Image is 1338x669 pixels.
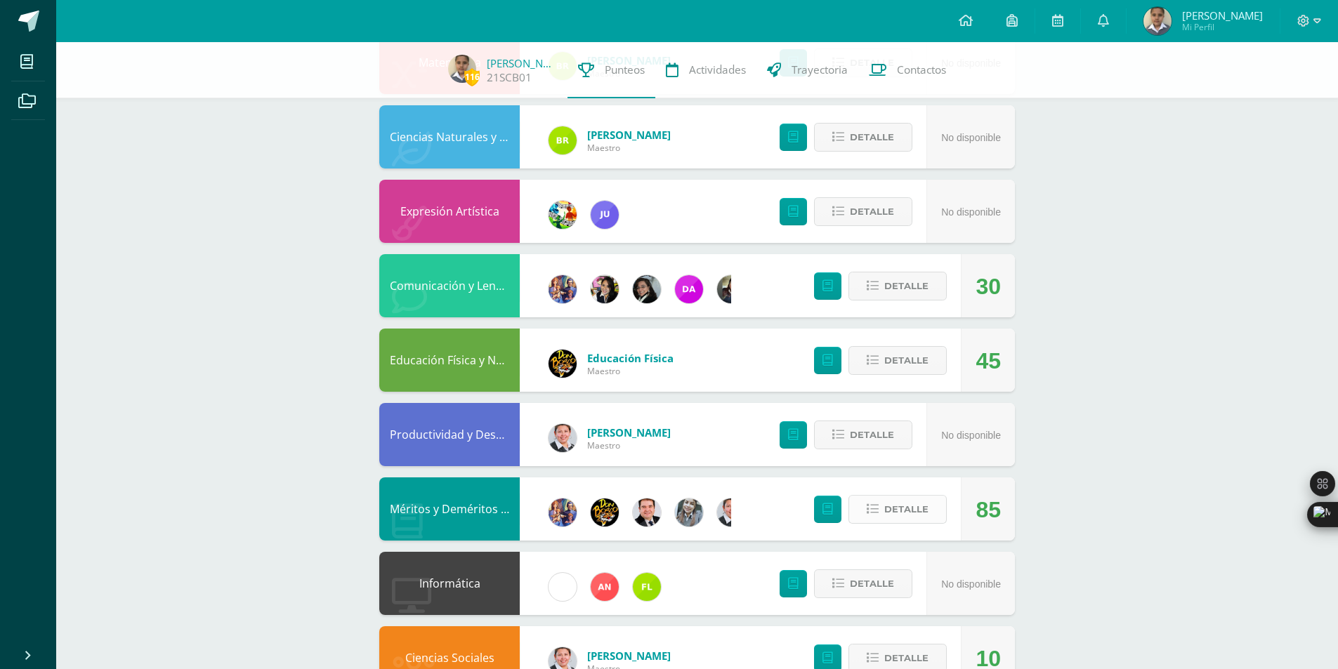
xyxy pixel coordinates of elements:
div: Educación Física y Natación [379,329,520,392]
button: Detalle [814,420,912,449]
img: cba4c69ace659ae4cf02a5761d9a2473.png [675,498,703,526]
a: Punteos [568,42,655,98]
div: Ciencias Naturales y Tecnología [379,105,520,168]
img: d6c3c6168549c828b01e81933f68206c.png [633,573,661,601]
button: Detalle [848,272,947,300]
span: Detalle [850,124,894,150]
span: Detalle [884,347,929,373]
div: Expresión Artística [379,180,520,243]
div: Informática [379,552,520,615]
img: 35a1f8cfe552b0525d1a6bbd90ff6c8c.png [591,573,619,601]
span: No disponible [941,578,1001,590]
span: Detalle [850,422,894,448]
img: 57933e79c0f622885edf5cfea874362b.png [633,498,661,526]
span: Actividades [689,62,746,77]
span: Trayectoria [792,62,848,77]
img: 91fb60d109cd21dad9818b7e10cccf2e.png [549,126,577,154]
span: Maestro [587,365,674,377]
img: 3f4c0a665c62760dc8d25f6423ebedea.png [549,275,577,303]
span: [PERSON_NAME] [587,128,671,142]
div: Méritos y Deméritos 5to. Primaria ¨B¨ [379,477,520,541]
span: Detalle [884,273,929,299]
a: Contactos [858,42,957,98]
div: Productividad y Desarrollo [379,403,520,466]
img: eda3c0d1caa5ac1a520cf0290d7c6ae4.png [591,498,619,526]
img: 20293396c123fa1d0be50d4fd90c658f.png [675,275,703,303]
a: Actividades [655,42,756,98]
button: Detalle [814,197,912,226]
img: eda3c0d1caa5ac1a520cf0290d7c6ae4.png [549,350,577,378]
span: Detalle [850,199,894,225]
span: No disponible [941,206,1001,218]
span: Contactos [897,62,946,77]
img: 1cada5f849fe5bdc664534ba8dc5ae20.png [591,201,619,229]
img: 08e00a7f0eb7830fd2468c6dcb3aac58.png [549,424,577,452]
div: Comunicación y Lenguaje L.3 (Inglés y Laboratorio) [379,254,520,317]
span: 116 [464,68,480,86]
a: Trayectoria [756,42,858,98]
div: 45 [976,329,1001,392]
span: Maestro [587,439,671,451]
a: [PERSON_NAME] [487,56,557,70]
img: 08e00a7f0eb7830fd2468c6dcb3aac58.png [717,498,745,526]
span: Punteos [605,62,645,77]
img: 3f4c0a665c62760dc8d25f6423ebedea.png [549,498,577,526]
div: 85 [976,478,1001,541]
span: [PERSON_NAME] [587,425,671,439]
a: 21SCB01 [487,70,532,85]
button: Detalle [848,346,947,375]
span: Educación Física [587,351,674,365]
span: Maestro [587,142,671,154]
div: 30 [976,255,1001,318]
img: 193c62e8dc14977076698c9988c57c15.png [448,55,476,83]
span: Mi Perfil [1182,21,1263,33]
span: [PERSON_NAME] [587,649,671,663]
span: No disponible [941,132,1001,143]
img: 193c62e8dc14977076698c9988c57c15.png [1143,7,1172,35]
button: Detalle [814,123,912,152]
span: Detalle [850,571,894,597]
img: 159e24a6ecedfdf8f489544946a573f0.png [549,201,577,229]
button: Detalle [814,569,912,598]
span: [PERSON_NAME] [1182,8,1263,22]
span: Detalle [884,496,929,522]
img: 7bd163c6daa573cac875167af135d202.png [633,275,661,303]
img: 282f7266d1216b456af8b3d5ef4bcc50.png [591,275,619,303]
span: No disponible [941,430,1001,441]
img: cae4b36d6049cd6b8500bd0f72497672.png [549,573,577,601]
img: f727c7009b8e908c37d274233f9e6ae1.png [717,275,745,303]
button: Detalle [848,495,947,524]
